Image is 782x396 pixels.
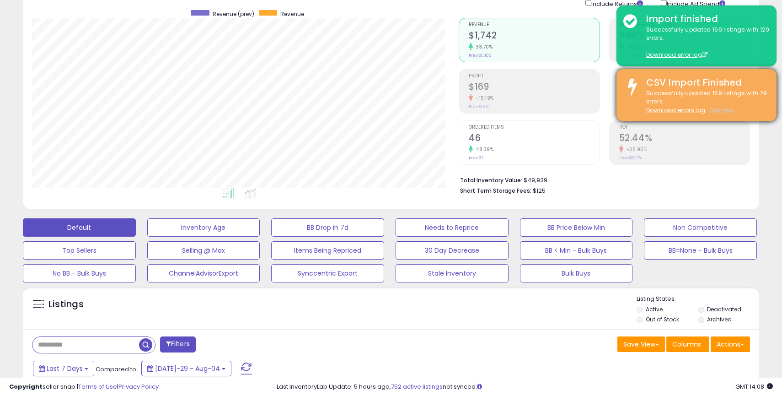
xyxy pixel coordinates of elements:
[469,133,599,145] h2: 46
[118,382,159,391] a: Privacy Policy
[619,133,750,145] h2: 52.44%
[469,74,599,79] span: Profit
[473,43,493,50] small: 33.70%
[271,264,384,282] button: Synccentric Export
[213,10,254,18] span: Revenue (prev)
[520,264,633,282] button: Bulk Buys
[33,361,94,376] button: Last 7 Days
[9,383,159,391] div: seller snap | |
[47,364,83,373] span: Last 7 Days
[396,218,509,237] button: Needs to Reprice
[469,81,599,94] h2: $169
[396,264,509,282] button: Stale Inventory
[396,241,509,260] button: 30 Day Decrease
[473,146,493,153] small: 48.39%
[707,305,741,313] label: Deactivated
[520,218,633,237] button: BB Price Below Min
[469,53,492,58] small: Prev: $1,303
[644,218,757,237] button: Non Competitive
[460,174,743,185] li: $49,939
[9,382,43,391] strong: Copyright
[619,155,642,161] small: Prev: 83.17%
[520,241,633,260] button: BB < Min - Bulk Buys
[623,146,648,153] small: -36.95%
[711,336,750,352] button: Actions
[707,315,732,323] label: Archived
[644,241,757,260] button: BB=None - Bulk Buys
[710,106,733,114] u: Dismiss
[646,305,663,313] label: Active
[735,382,773,391] span: 2025-08-12 14:08 GMT
[672,340,701,349] span: Columns
[48,298,84,311] h5: Listings
[391,382,443,391] a: 752 active listings
[639,26,770,60] div: Successfully updated 169 listings with 129 errors.
[160,336,196,353] button: Filters
[646,106,705,114] a: Download errors log
[533,186,546,195] span: $125
[619,125,750,130] span: ROI
[469,30,599,43] h2: $1,742
[637,295,759,304] p: Listing States:
[271,241,384,260] button: Items Being Repriced
[155,364,220,373] span: [DATE]-29 - Aug-04
[639,89,770,115] div: Successfully updated 169 listings with 29 errors.
[271,218,384,237] button: BB Drop in 7d
[23,218,136,237] button: Default
[469,155,483,161] small: Prev: 31
[78,382,117,391] a: Terms of Use
[147,264,260,282] button: ChannelAdvisorExport
[96,365,138,374] span: Compared to:
[141,361,231,376] button: [DATE]-29 - Aug-04
[469,104,489,109] small: Prev: $199
[277,383,773,391] div: Last InventoryLab Update: 5 hours ago, not synced.
[460,176,522,184] b: Total Inventory Value:
[639,12,770,26] div: Import finished
[617,336,665,352] button: Save View
[646,51,707,59] a: Download error log
[473,95,494,102] small: -15.19%
[23,241,136,260] button: Top Sellers
[469,125,599,130] span: Ordered Items
[280,10,304,18] span: Revenue
[23,264,136,282] button: No BB - Bulk Buys
[469,22,599,27] span: Revenue
[147,218,260,237] button: Inventory Age
[646,315,679,323] label: Out of Stock
[460,187,531,195] b: Short Term Storage Fees:
[666,336,709,352] button: Columns
[639,76,770,89] div: CSV Import Finished
[147,241,260,260] button: Selling @ Max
